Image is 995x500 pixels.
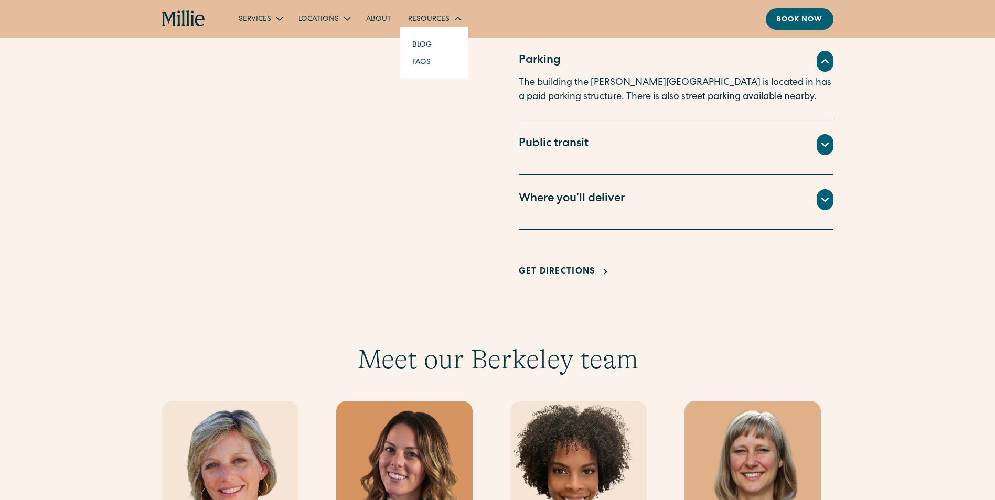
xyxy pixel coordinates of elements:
div: Services [239,14,271,25]
div: Get Directions [519,266,595,278]
div: Locations [290,10,358,27]
p: The building the [PERSON_NAME][GEOGRAPHIC_DATA] is located in has a paid parking structure. There... [519,76,833,104]
div: Locations [298,14,339,25]
div: Resources [408,14,450,25]
a: Get Directions [519,266,612,278]
a: Blog [404,36,440,53]
a: Book now [766,8,833,30]
div: Public transit [519,136,589,153]
nav: Resources [400,27,468,79]
div: Resources [400,10,468,27]
div: Where you’ll deliver [519,191,625,208]
div: Book now [776,15,823,26]
a: FAQs [404,53,439,70]
a: About [358,10,400,27]
div: Parking [519,52,561,70]
a: home [162,10,206,27]
h3: Meet our Berkeley team [162,343,833,376]
div: Services [230,10,290,27]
